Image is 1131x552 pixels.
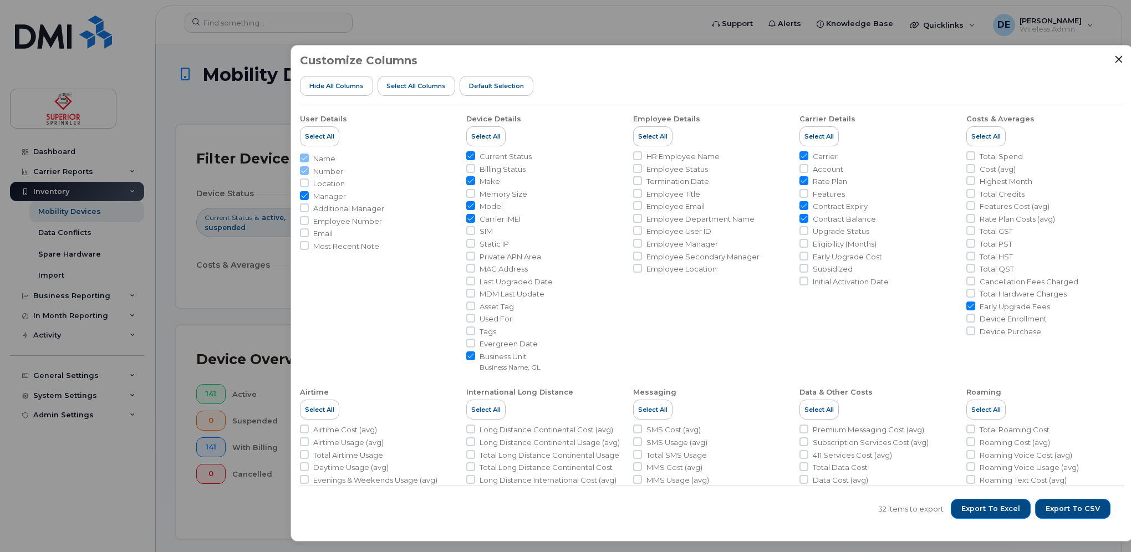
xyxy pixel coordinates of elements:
[313,166,343,177] span: Number
[300,76,373,96] button: Hide All Columns
[980,201,1050,212] span: Features Cost (avg)
[466,126,506,146] button: Select All
[480,437,620,448] span: Long Distance Continental Usage (avg)
[961,504,1020,514] span: Export to Excel
[799,387,873,397] div: Data & Other Costs
[480,176,500,187] span: Make
[813,164,843,175] span: Account
[480,301,514,312] span: Asset Tag
[799,400,839,420] button: Select All
[646,252,760,262] span: Employee Secondary Manager
[300,400,339,420] button: Select All
[480,214,521,224] span: Carrier IMEI
[804,132,834,141] span: Select All
[466,114,521,124] div: Device Details
[480,326,496,337] span: Tags
[1114,54,1124,64] button: Close
[646,189,700,200] span: Employee Title
[980,450,1072,461] span: Roaming Voice Cost (avg)
[980,301,1050,312] span: Early Upgrade Fees
[480,314,512,324] span: Used For
[646,214,755,224] span: Employee Department Name
[971,405,1001,414] span: Select All
[480,363,541,371] small: Business Name, GL
[966,126,1006,146] button: Select All
[813,214,876,224] span: Contract Balance
[480,201,503,212] span: Model
[646,201,705,212] span: Employee Email
[313,425,377,435] span: Airtime Cost (avg)
[980,475,1067,485] span: Roaming Text Cost (avg)
[813,176,847,187] span: Rate Plan
[313,191,346,202] span: Manager
[378,76,456,96] button: Select all Columns
[813,226,869,237] span: Upgrade Status
[480,189,527,200] span: Memory Size
[813,264,853,274] span: Subsidized
[980,437,1050,448] span: Roaming Cost (avg)
[804,405,834,414] span: Select All
[980,226,1013,237] span: Total GST
[980,164,1016,175] span: Cost (avg)
[813,437,929,448] span: Subscription Services Cost (avg)
[799,126,839,146] button: Select All
[638,132,668,141] span: Select All
[646,239,718,249] span: Employee Manager
[971,132,1001,141] span: Select All
[466,387,573,397] div: International Long Distance
[980,151,1023,162] span: Total Spend
[313,450,383,461] span: Total Airtime Usage
[646,437,707,448] span: SMS Usage (avg)
[480,425,613,435] span: Long Distance Continental Cost (avg)
[480,239,509,249] span: Static IP
[480,226,493,237] span: SIM
[638,405,668,414] span: Select All
[313,241,379,252] span: Most Recent Note
[633,387,676,397] div: Messaging
[466,400,506,420] button: Select All
[300,114,347,124] div: User Details
[980,252,1013,262] span: Total HST
[980,326,1041,337] span: Device Purchase
[646,164,708,175] span: Employee Status
[480,264,528,274] span: MAC Address
[966,114,1035,124] div: Costs & Averages
[951,499,1031,519] button: Export to Excel
[633,126,673,146] button: Select All
[471,132,501,141] span: Select All
[480,450,619,461] span: Total Long Distance Continental Usage
[813,277,889,287] span: Initial Activation Date
[480,475,617,485] span: Long Distance International Cost (avg)
[878,504,944,514] span: 32 items to export
[980,264,1014,274] span: Total QST
[980,214,1055,224] span: Rate Plan Costs (avg)
[646,475,709,485] span: MMS Usage (avg)
[1035,499,1110,519] button: Export to CSV
[980,176,1032,187] span: Highest Month
[471,405,501,414] span: Select All
[646,450,707,461] span: Total SMS Usage
[480,351,541,362] span: Business Unit
[646,151,720,162] span: HR Employee Name
[646,226,711,237] span: Employee User ID
[480,252,541,262] span: Private APN Area
[813,462,868,473] span: Total Data Cost
[313,437,384,448] span: Airtime Usage (avg)
[980,289,1067,299] span: Total Hardware Charges
[313,216,382,227] span: Employee Number
[980,239,1012,249] span: Total PST
[313,228,333,239] span: Email
[646,462,702,473] span: MMS Cost (avg)
[646,176,709,187] span: Termination Date
[813,425,924,435] span: Premium Messaging Cost (avg)
[813,252,882,262] span: Early Upgrade Cost
[813,189,845,200] span: Features
[813,239,877,249] span: Eligibility (Months)
[300,387,329,397] div: Airtime
[813,201,868,212] span: Contract Expiry
[813,450,892,461] span: 411 Services Cost (avg)
[313,178,345,189] span: Location
[980,425,1050,435] span: Total Roaming Cost
[313,475,437,485] span: Evenings & Weekends Usage (avg)
[305,132,334,141] span: Select All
